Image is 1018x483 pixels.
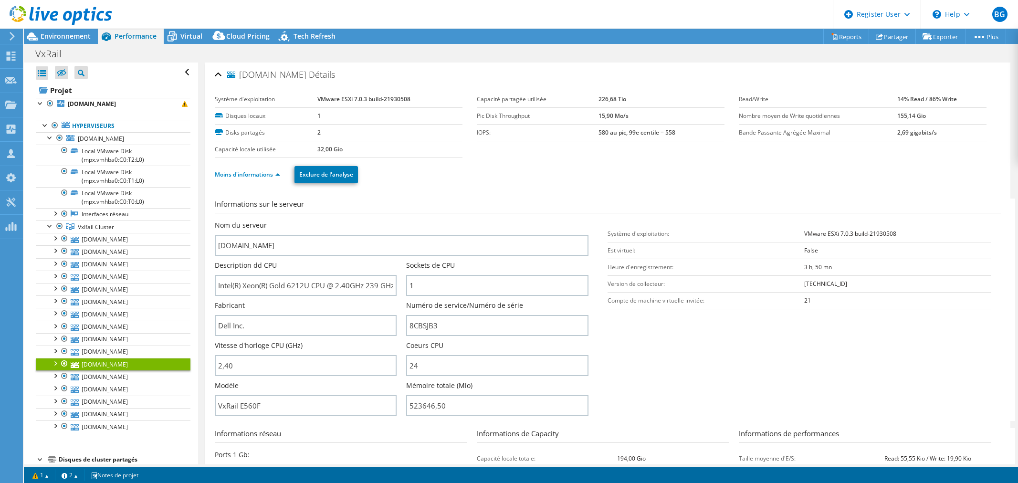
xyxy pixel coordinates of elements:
span: Virtual [180,31,202,41]
b: [DOMAIN_NAME] [68,100,116,108]
label: Description dd CPU [215,261,277,270]
b: [TECHNICAL_ID] [804,280,847,288]
b: 2,69 gigabits/s [897,128,937,136]
a: Plus [965,29,1006,44]
a: Reports [823,29,869,44]
a: [DOMAIN_NAME] [36,271,190,283]
label: Nom du serveur [215,220,267,230]
td: Taille moyenne d'E/S: [739,450,885,467]
a: [DOMAIN_NAME] [36,245,190,258]
a: Moins d'informations [215,170,280,178]
b: VMware ESXi 7.0.3 build-21930508 [317,95,410,103]
label: IOPS: [477,128,598,137]
label: Capacité locale utilisée [215,145,317,154]
label: Coeurs CPU [406,341,443,350]
h3: Informations de performances [739,428,991,443]
a: VxRail Cluster [36,220,190,233]
a: [DOMAIN_NAME] [36,420,190,433]
label: Bande Passante Agrégée Maximal [739,128,897,137]
a: Local VMware Disk (mpx.vmhba0:C0:T1:L0) [36,166,190,187]
svg: \n [933,10,941,19]
span: BG [992,7,1008,22]
a: [DOMAIN_NAME] [36,321,190,333]
span: [DOMAIN_NAME] [227,70,306,80]
h1: VxRail [31,49,76,59]
a: Hyperviseurs [36,120,190,132]
label: Capacité partagée utilisée [477,94,598,104]
label: Disques locaux [215,111,317,121]
b: 21 [804,296,811,304]
a: Local VMware Disk (mpx.vmhba0:C0:T2:L0) [36,145,190,166]
a: Exclure de l'analyse [294,166,358,183]
label: Ports 1 Gb: [215,450,250,460]
span: Environnement [41,31,91,41]
a: Projet [36,83,190,98]
label: Sockets de CPU [406,261,455,270]
a: Partager [869,29,916,44]
td: Heure d'enregistrement: [608,259,804,275]
span: Tech Refresh [294,31,336,41]
a: [DOMAIN_NAME] [36,346,190,358]
td: Est virtuel: [608,242,804,259]
b: VMware ESXi 7.0.3 build-21930508 [804,230,896,238]
b: 226,68 Tio [598,95,626,103]
a: [DOMAIN_NAME] [36,358,190,370]
a: Exporter [915,29,966,44]
a: [DOMAIN_NAME] [36,98,190,110]
b: 14% Read / 86% Write [897,95,957,103]
a: [DOMAIN_NAME] [36,333,190,346]
label: Disks partagés [215,128,317,137]
label: Numéro de service/Numéro de série [406,301,523,310]
label: Modèle [215,381,239,390]
span: VxRail Cluster [78,223,114,231]
a: [DOMAIN_NAME] [36,295,190,308]
a: [DOMAIN_NAME] [36,308,190,320]
a: Interfaces réseau [36,208,190,220]
h3: Informations sur le serveur [215,199,1001,213]
label: Fabricant [215,301,245,310]
span: [DOMAIN_NAME] [78,135,124,143]
a: [DOMAIN_NAME] [36,408,190,420]
b: 3 h, 50 mn [804,263,832,271]
span: Performance [115,31,157,41]
b: 32,00 Gio [317,145,343,153]
b: 194,00 Gio [617,454,646,462]
a: Notes de projet [84,469,145,481]
a: [DOMAIN_NAME] [36,233,190,245]
label: Vitesse d'horloge CPU (GHz) [215,341,303,350]
a: 1 [26,469,55,481]
span: Cloud Pricing [226,31,270,41]
a: 2 [55,469,84,481]
label: Mémoire totale (Mio) [406,381,472,390]
a: [DOMAIN_NAME] [36,283,190,295]
h3: Informations de Capacity [477,428,729,443]
b: Read: 55,55 Kio / Write: 19,90 Kio [884,454,971,462]
a: [DOMAIN_NAME] [36,258,190,271]
b: 1 [317,112,321,120]
label: Pic Disk Throughput [477,111,598,121]
label: Nombre moyen de Write quotidiennes [739,111,897,121]
h3: Informations réseau [215,428,467,443]
a: [DOMAIN_NAME] [36,383,190,395]
a: [DOMAIN_NAME] [36,396,190,408]
b: 15,90 Mo/s [598,112,629,120]
td: Système d'exploitation: [608,225,804,242]
a: [DOMAIN_NAME] [36,132,190,145]
td: Version de collecteur: [608,275,804,292]
div: Disques de cluster partagés [59,454,190,465]
a: Local VMware Disk (mpx.vmhba0:C0:T0:L0) [36,187,190,208]
b: 580 au pic, 99e centile = 558 [598,128,675,136]
b: False [804,246,818,254]
td: Capacité locale totale: [477,450,618,467]
td: Compte de machine virtuelle invitée: [608,292,804,309]
a: [DOMAIN_NAME] [36,370,190,383]
b: 2 [317,128,321,136]
span: Détails [309,69,335,80]
label: Système d'exploitation [215,94,317,104]
b: 155,14 Gio [897,112,926,120]
label: Read/Write [739,94,897,104]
